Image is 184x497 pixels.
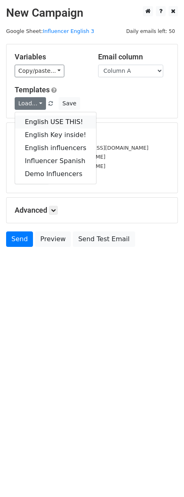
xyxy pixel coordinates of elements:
[43,28,94,34] a: Influencer English 3
[6,6,178,20] h2: New Campaign
[15,52,86,61] h5: Variables
[6,231,33,247] a: Send
[15,129,96,142] a: English Key inside!
[15,154,105,160] small: [EMAIL_ADDRESS][DOMAIN_NAME]
[15,97,46,110] a: Load...
[15,65,64,77] a: Copy/paste...
[15,116,96,129] a: English USE THIS!
[15,206,169,215] h5: Advanced
[15,163,105,169] small: [EMAIL_ADDRESS][DOMAIN_NAME]
[98,52,169,61] h5: Email column
[59,97,80,110] button: Save
[123,27,178,36] span: Daily emails left: 50
[73,231,135,247] a: Send Test Email
[15,155,96,168] a: Influencer Spanish
[15,168,96,181] a: Demo Influencers
[15,145,149,151] small: [PERSON_NAME][EMAIL_ADDRESS][DOMAIN_NAME]
[35,231,71,247] a: Preview
[6,28,94,34] small: Google Sheet:
[143,458,184,497] div: Chatt-widget
[143,458,184,497] iframe: Chat Widget
[123,28,178,34] a: Daily emails left: 50
[15,142,96,155] a: English influencers
[15,85,50,94] a: Templates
